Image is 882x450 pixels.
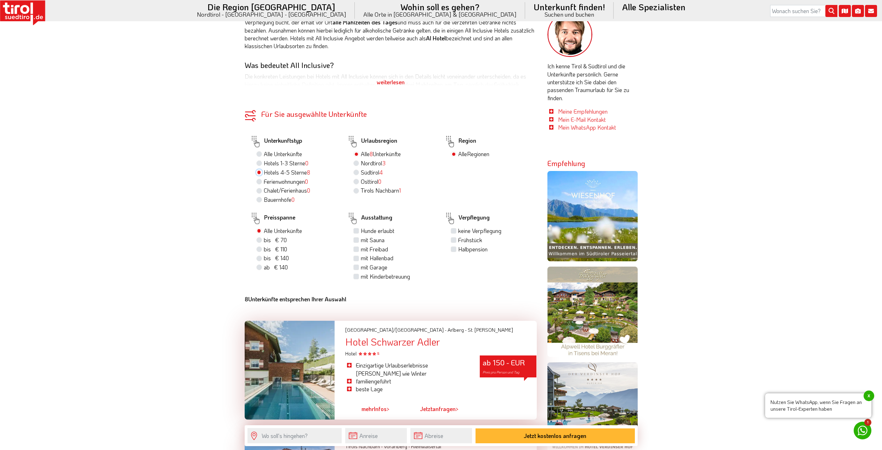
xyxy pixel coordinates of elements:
[865,5,877,17] i: Kontakt
[410,428,472,443] input: Abreise
[468,326,513,333] span: St. [PERSON_NAME]
[444,133,476,150] label: Region
[361,254,393,262] label: mit Hallenbad
[378,178,381,185] span: 0
[245,295,248,303] b: 8
[420,405,432,412] span: Jetzt
[770,5,837,17] input: Wonach suchen Sie?
[420,401,459,417] a: Jetztanfragen>
[345,326,446,333] span: [GEOGRAPHIC_DATA]/[GEOGRAPHIC_DATA] -
[458,236,482,244] label: Frühstück
[361,263,387,271] label: mit Garage
[361,236,385,244] label: mit Sauna
[458,245,488,253] label: Halbpension
[444,210,490,227] label: Verpflegung
[291,196,295,203] span: 0
[864,419,871,426] span: 1
[264,245,287,253] span: bis € 110
[250,210,295,227] label: Preisspanne
[852,5,864,17] i: Fotogalerie
[345,377,469,385] li: familiengeführt
[247,428,342,443] input: Wo soll's hingehen?
[347,210,392,227] label: Ausstattung
[547,171,638,261] img: wiesenhof-sommer.jpg
[264,263,288,271] span: ab € 140
[264,196,295,204] label: Bauernhöfe
[558,124,616,131] a: Mein WhatsApp Kontakt
[456,405,459,412] span: >
[307,187,310,194] span: 0
[345,428,407,443] input: Anreise
[264,254,289,262] span: bis € 140
[483,370,519,375] span: Preis pro Person und Tag
[307,169,310,176] span: 8
[361,159,386,167] label: Nordtirol
[361,150,401,158] label: Alle Unterkünfte
[458,227,501,235] label: keine Verpflegung
[379,169,383,176] span: 4
[362,405,374,412] span: mehr
[264,169,310,176] label: Hotels 4-5 Sterne
[305,159,308,167] span: 0
[558,116,606,123] a: Mein E-Mail Kontakt
[399,187,401,194] span: 1
[264,187,310,194] label: Chalet/Ferienhaus
[476,428,635,443] button: Jetzt kostenlos anfragen
[197,11,346,17] small: Nordtirol - [GEOGRAPHIC_DATA] - [GEOGRAPHIC_DATA]
[361,227,394,235] label: Hunde erlaubt
[448,326,467,333] span: Arlberg -
[345,361,469,377] li: Einzigartige Urlaubserlebnisse [PERSON_NAME] wie Winter
[264,178,308,186] label: Ferienwohnungen
[245,2,537,50] p: ist sozusagen das Rundum-sorglos-Paket für Urlauber, denn hier sind im Reisepreis alle Kosten für...
[264,159,308,167] label: Hotels 1-3 Sterne
[377,351,379,356] sup: S
[480,355,536,377] div: ab 150 - EUR
[362,401,389,417] a: mehrInfos>
[547,267,638,357] img: burggraefler.jpg
[547,159,585,168] strong: Empfehlung
[264,150,302,158] label: Alle Unterkünfte
[547,12,638,132] div: Ich kenne Tirol & Südtirol und die Unterkünfte persönlich. Gerne unterstütze ich Sie dabei den pa...
[245,295,346,303] b: Unterkünfte entsprechen Ihrer Auswahl
[264,236,287,244] span: bis € 70
[839,5,851,17] i: Karte öffnen
[547,12,593,57] img: frag-markus.png
[345,350,379,357] span: Hotel
[363,11,517,17] small: Alle Orte in [GEOGRAPHIC_DATA] & [GEOGRAPHIC_DATA]
[864,391,874,401] span: x
[250,133,302,150] label: Unterkunftstyp
[245,73,537,91] div: weiterlesen
[264,227,302,235] label: Alle Unterkünfte
[361,273,410,280] label: mit Kinderbetreuung
[370,150,373,158] span: 8
[387,405,389,412] span: >
[361,245,388,253] label: mit Freibad
[558,108,608,115] a: Meine Empfehlungen
[245,61,537,69] h3: Was bedeutet All Inclusive?
[426,34,446,42] strong: AI Hotel
[361,187,401,194] label: Tirols Nachbarn
[245,110,537,118] div: Für Sie ausgewählte Unterkünfte
[854,422,871,439] a: 1 Nutzen Sie WhatsApp, wenn Sie Fragen an unsere Tirol-Experten habenx
[765,393,871,418] span: Nutzen Sie WhatsApp, wenn Sie Fragen an unsere Tirol-Experten haben
[345,385,469,393] li: beste Lage
[305,178,308,185] span: 0
[245,73,537,112] p: Die konkreten Leistungen bei Hotels mit All Inclusive können sich in den Details leicht voneinand...
[458,150,489,158] label: Alle Regionen
[534,11,605,17] small: Suchen und buchen
[361,178,381,186] label: Osttirol
[345,336,536,347] div: Hotel Schwarzer Adler
[347,133,397,150] label: Urlaubsregion
[382,159,386,167] span: 3
[361,169,383,176] label: Südtirol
